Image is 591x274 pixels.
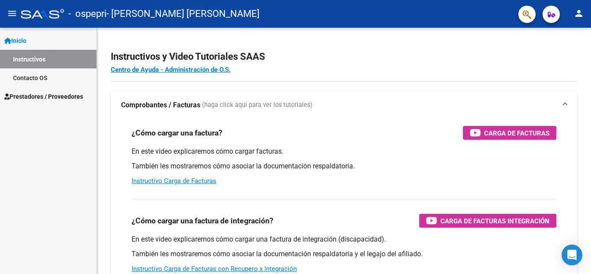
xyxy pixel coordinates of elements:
mat-expansion-panel-header: Comprobantes / Facturas (haga click aquí para ver los tutoriales) [111,91,577,119]
a: Instructivo Carga de Facturas [132,177,216,185]
button: Carga de Facturas [463,126,556,140]
span: Inicio [4,36,26,45]
span: Carga de Facturas [484,128,549,139]
span: (haga click aquí para ver los tutoriales) [202,100,312,110]
mat-icon: menu [7,8,17,19]
span: - ospepri [68,4,106,23]
span: Prestadores / Proveedores [4,92,83,101]
p: También les mostraremos cómo asociar la documentación respaldatoria. [132,161,556,171]
span: - [PERSON_NAME] [PERSON_NAME] [106,4,260,23]
mat-icon: person [574,8,584,19]
a: Centro de Ayuda - Administración de O.S. [111,66,231,74]
h3: ¿Cómo cargar una factura? [132,127,222,139]
p: También les mostraremos cómo asociar la documentación respaldatoria y el legajo del afiliado. [132,249,556,259]
h3: ¿Cómo cargar una factura de integración? [132,215,273,227]
div: Open Intercom Messenger [562,245,582,265]
strong: Comprobantes / Facturas [121,100,200,110]
p: En este video explicaremos cómo cargar facturas. [132,147,556,156]
h2: Instructivos y Video Tutoriales SAAS [111,48,577,65]
a: Instructivo Carga de Facturas con Recupero x Integración [132,265,297,273]
button: Carga de Facturas Integración [419,214,556,228]
span: Carga de Facturas Integración [440,216,549,226]
p: En este video explicaremos cómo cargar una factura de integración (discapacidad). [132,235,556,244]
